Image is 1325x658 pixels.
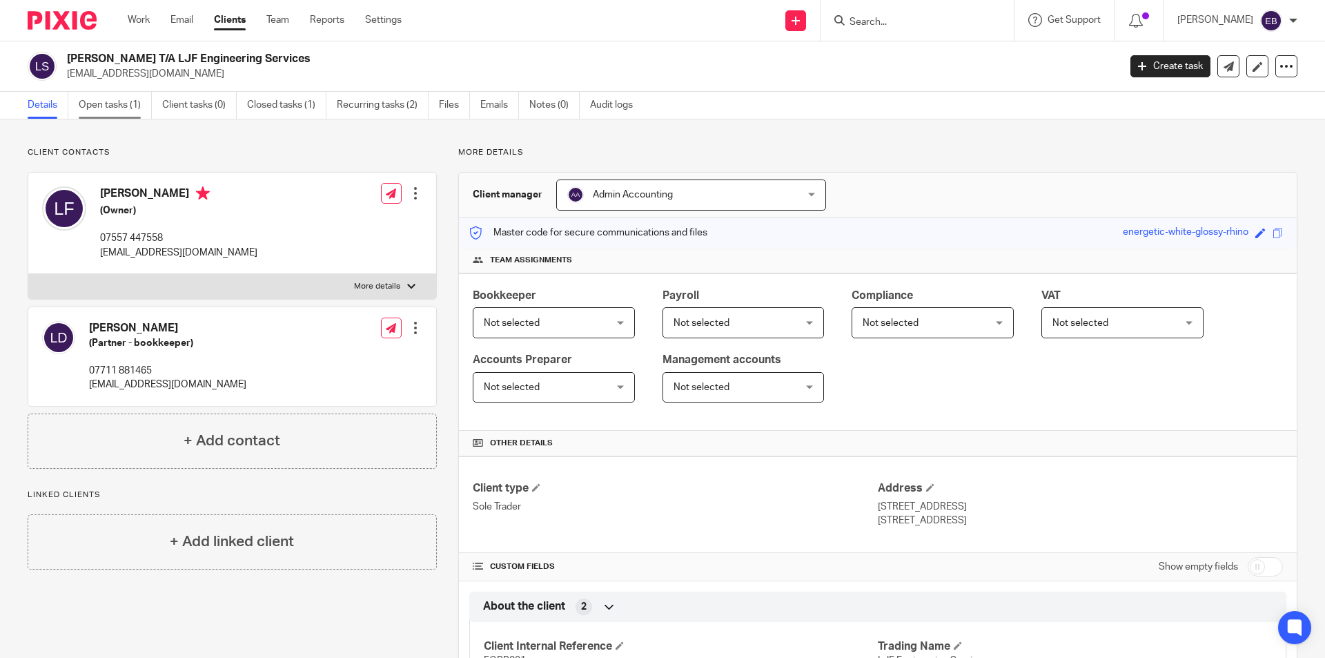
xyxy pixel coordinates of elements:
[196,186,210,200] i: Primary
[1159,560,1238,574] label: Show empty fields
[1052,318,1108,328] span: Not selected
[484,318,540,328] span: Not selected
[878,481,1283,496] h4: Address
[590,92,643,119] a: Audit logs
[170,531,294,552] h4: + Add linked client
[162,92,237,119] a: Client tasks (0)
[852,290,913,301] span: Compliance
[483,599,565,614] span: About the client
[28,147,437,158] p: Client contacts
[484,383,540,392] span: Not selected
[247,92,326,119] a: Closed tasks (1)
[337,92,429,119] a: Recurring tasks (2)
[42,186,86,231] img: svg%3E
[490,255,572,266] span: Team assignments
[473,290,536,301] span: Bookkeeper
[79,92,152,119] a: Open tasks (1)
[28,490,437,501] p: Linked clients
[674,383,729,392] span: Not selected
[848,17,972,29] input: Search
[1048,15,1101,25] span: Get Support
[529,92,580,119] a: Notes (0)
[878,500,1283,514] p: [STREET_ADDRESS]
[469,226,707,240] p: Master code for secure communications and files
[439,92,470,119] a: Files
[473,481,878,496] h4: Client type
[662,290,699,301] span: Payroll
[100,246,257,260] p: [EMAIL_ADDRESS][DOMAIN_NAME]
[490,438,553,449] span: Other details
[473,500,878,514] p: Sole Trader
[128,13,150,27] a: Work
[184,430,280,452] h4: + Add contact
[100,186,257,204] h4: [PERSON_NAME]
[484,639,878,654] h4: Client Internal Reference
[214,13,246,27] a: Clients
[662,354,781,365] span: Management accounts
[89,336,246,350] h5: (Partner - bookkeeper)
[567,186,584,203] img: svg%3E
[1123,225,1248,241] div: energetic-white-glossy-rhino
[1130,55,1210,77] a: Create task
[1260,10,1282,32] img: svg%3E
[365,13,402,27] a: Settings
[593,190,673,200] span: Admin Accounting
[581,600,587,614] span: 2
[67,52,901,66] h2: [PERSON_NAME] T/A LJF Engineering Services
[100,231,257,245] p: 07557 447558
[354,281,400,292] p: More details
[473,188,542,202] h3: Client manager
[674,318,729,328] span: Not selected
[878,514,1283,528] p: [STREET_ADDRESS]
[473,354,572,365] span: Accounts Preparer
[28,11,97,30] img: Pixie
[28,92,68,119] a: Details
[89,321,246,336] h4: [PERSON_NAME]
[28,52,57,81] img: svg%3E
[473,561,878,572] h4: CUSTOM FIELDS
[878,639,1272,654] h4: Trading Name
[100,204,257,217] h5: (Owner)
[1177,13,1253,27] p: [PERSON_NAME]
[89,378,246,391] p: [EMAIL_ADDRESS][DOMAIN_NAME]
[89,364,246,378] p: 07711 881465
[480,92,519,119] a: Emails
[266,13,289,27] a: Team
[67,67,1110,81] p: [EMAIL_ADDRESS][DOMAIN_NAME]
[863,318,919,328] span: Not selected
[458,147,1297,158] p: More details
[310,13,344,27] a: Reports
[42,321,75,354] img: svg%3E
[1041,290,1061,301] span: VAT
[170,13,193,27] a: Email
